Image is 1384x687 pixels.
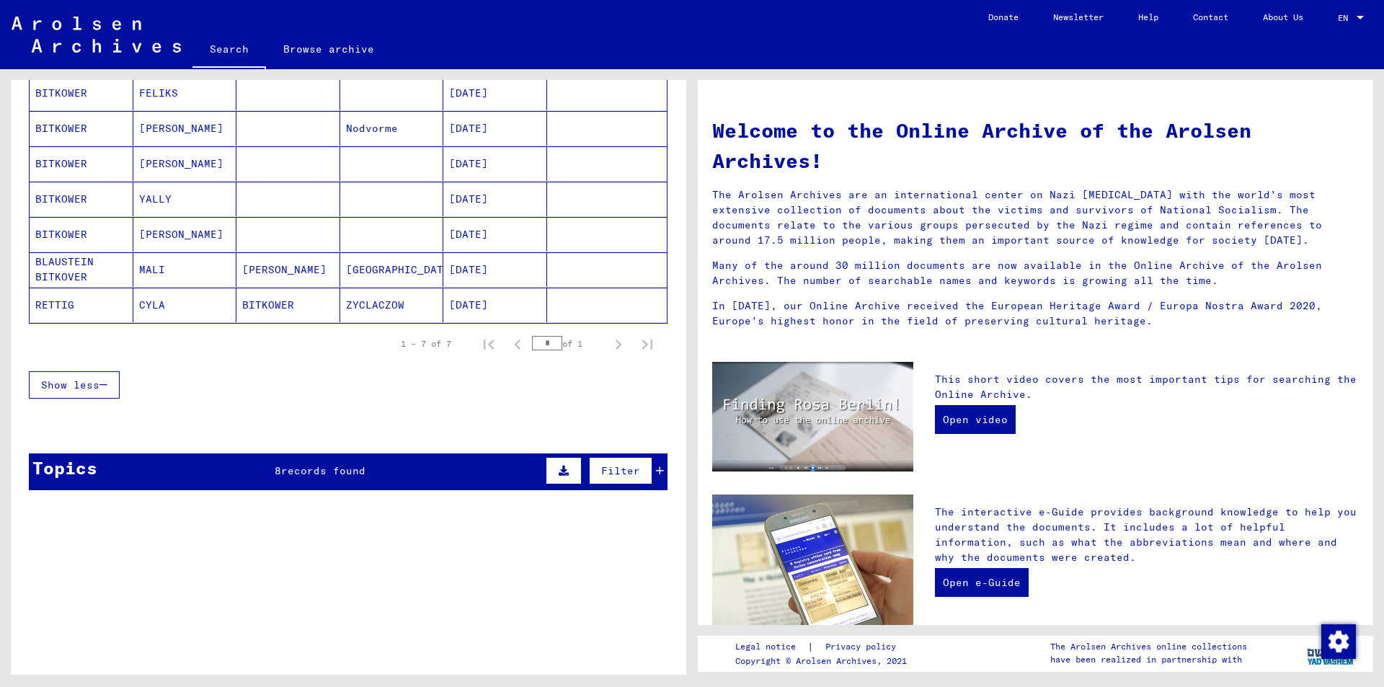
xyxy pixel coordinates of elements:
p: Many of the around 30 million documents are now available in the Online Archive of the Arolsen Ar... [712,258,1359,288]
button: Filter [589,457,652,484]
span: EN [1338,13,1354,23]
p: This short video covers the most important tips for searching the Online Archive. [935,372,1359,402]
mat-cell: Nodvorme [340,111,444,146]
span: 8 [275,464,281,477]
mat-cell: BITKOWER [30,217,133,252]
img: Arolsen_neg.svg [12,17,181,53]
button: Next page [604,329,633,358]
span: records found [281,464,365,477]
a: Search [192,32,266,69]
mat-cell: [PERSON_NAME] [133,111,237,146]
mat-cell: BITKOWER [30,76,133,110]
p: The Arolsen Archives online collections [1050,640,1247,653]
mat-cell: BITKOWER [30,146,133,181]
img: Change consent [1321,624,1356,659]
mat-cell: RETTIG [30,288,133,322]
mat-cell: [DATE] [443,111,547,146]
mat-cell: [PERSON_NAME] [236,252,340,287]
span: Show less [41,378,99,391]
mat-cell: BLAUSTEIN BITKOVER [30,252,133,287]
p: Copyright © Arolsen Archives, 2021 [735,655,913,668]
mat-cell: BITKOWER [236,288,340,322]
mat-cell: BITKOWER [30,111,133,146]
div: 1 – 7 of 7 [401,337,451,350]
mat-cell: [PERSON_NAME] [133,217,237,252]
h1: Welcome to the Online Archive of the Arolsen Archives! [712,115,1359,176]
mat-cell: [DATE] [443,182,547,216]
button: First page [474,329,503,358]
a: Browse archive [266,32,391,66]
mat-cell: [DATE] [443,217,547,252]
img: eguide.jpg [712,495,913,629]
mat-cell: MALI [133,252,237,287]
mat-cell: BITKOWER [30,182,133,216]
a: Legal notice [735,639,807,655]
a: Open video [935,405,1016,434]
mat-cell: [DATE] [443,146,547,181]
img: video.jpg [712,362,913,471]
mat-cell: [GEOGRAPHIC_DATA] [340,252,444,287]
p: The interactive e-Guide provides background knowledge to help you understand the documents. It in... [935,505,1359,565]
mat-cell: CYLA [133,288,237,322]
mat-cell: YALLY [133,182,237,216]
button: Last page [633,329,662,358]
div: Topics [32,455,97,481]
button: Previous page [503,329,532,358]
a: Open e-Guide [935,568,1029,597]
mat-cell: FELIKS [133,76,237,110]
img: yv_logo.png [1304,635,1358,671]
a: Privacy policy [814,639,913,655]
p: In [DATE], our Online Archive received the European Heritage Award / Europa Nostra Award 2020, Eu... [712,298,1359,329]
mat-cell: [PERSON_NAME] [133,146,237,181]
mat-cell: [DATE] [443,288,547,322]
div: of 1 [532,337,604,350]
span: Filter [601,464,640,477]
p: have been realized in partnership with [1050,653,1247,666]
div: | [735,639,913,655]
mat-cell: [DATE] [443,252,547,287]
p: The Arolsen Archives are an international center on Nazi [MEDICAL_DATA] with the world’s most ext... [712,187,1359,248]
mat-cell: [DATE] [443,76,547,110]
mat-cell: ZYCLACZOW [340,288,444,322]
button: Show less [29,371,120,399]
